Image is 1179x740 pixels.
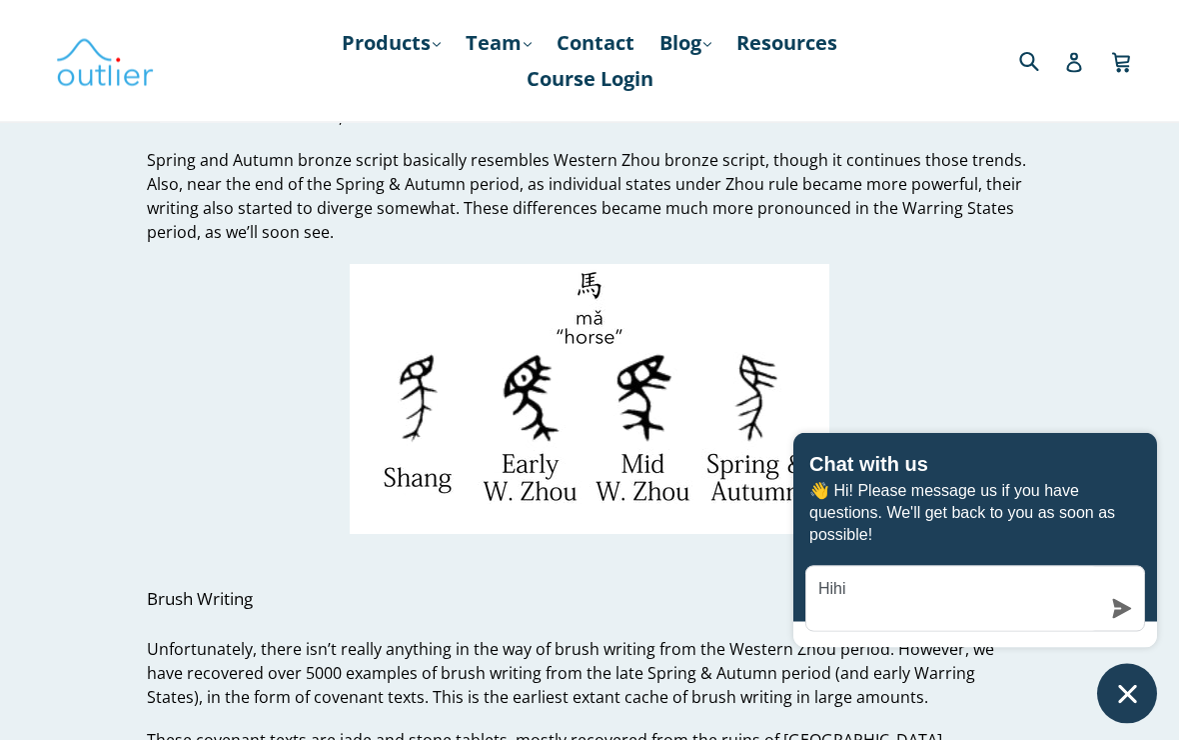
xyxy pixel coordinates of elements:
[547,25,644,61] a: Contact
[332,25,451,61] a: Products
[517,61,663,97] a: Course Login
[55,32,155,90] img: Outlier Linguistics
[787,433,1163,724] inbox-online-store-chat: Shopify online store chat
[350,265,829,535] img: shang western zhou spring and autumn ma horse
[726,25,847,61] a: Resources
[147,639,994,709] span: Unfortunately, there isn’t really anything in the way of brush writing from the Western Zhou peri...
[649,25,721,61] a: Blog
[1014,40,1069,81] input: Search
[456,25,542,61] a: Team
[147,588,253,611] span: Brush Writing
[147,150,1026,244] span: Spring and Autumn bronze script basically resembles Western Zhou bronze script, though it continu...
